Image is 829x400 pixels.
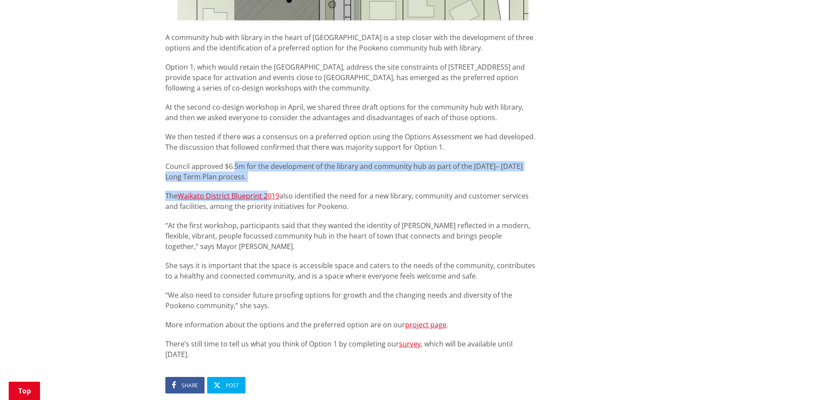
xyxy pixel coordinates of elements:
[165,319,536,330] p: More information about the options and the preferred option are on our .
[165,260,536,281] p: She says it is important that the space is accessible space and caters to the needs of the commun...
[165,339,536,360] p: There’s still time to tell us what you think of Option 1 by completing our , which will be availa...
[165,131,536,152] p: We then tested if there was a consensus on a preferred option using the Options Assessment we had...
[226,382,239,389] span: Post
[165,62,536,93] p: Option 1, which would retain the [GEOGRAPHIC_DATA], address the site constraints of [STREET_ADDRE...
[165,32,536,53] p: A community hub with library in the heart of [GEOGRAPHIC_DATA] is a step closer with the developm...
[165,377,205,393] a: Share
[207,377,245,393] a: Post
[178,191,279,201] a: Waikato District Blueprint 2019
[181,382,198,389] span: Share
[165,220,536,252] p: “At the first workshop, participants said that they wanted the identity of [PERSON_NAME] reflecte...
[165,161,536,182] p: Council approved $6.5m for the development of the library and community hub as part of the [DATE]...
[165,290,536,311] p: “We also need to consider future proofing options for growth and the changing needs and diversity...
[9,382,40,400] a: Top
[399,339,421,349] a: survey
[165,191,536,212] p: The also identified the need for a new library, community and customer services and facilities, a...
[789,363,820,395] iframe: Messenger Launcher
[165,102,536,123] p: At the second co-design workshop in April, we shared three draft options for the community hub wi...
[405,320,446,329] a: project page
